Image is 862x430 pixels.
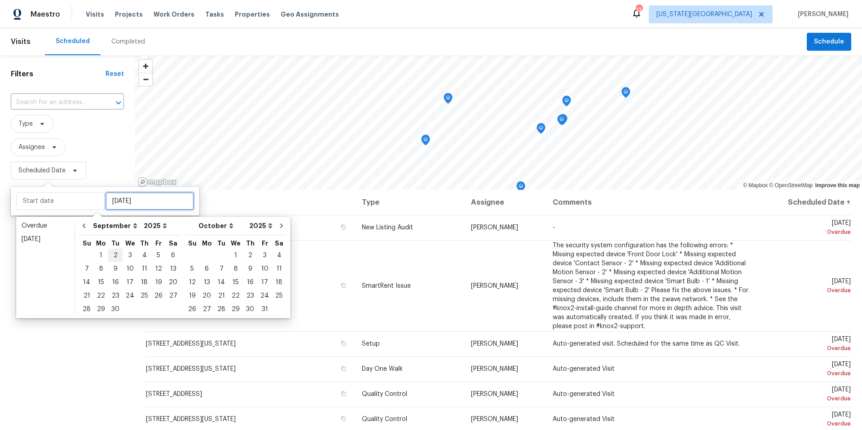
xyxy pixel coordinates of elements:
div: Thu Oct 23 2025 [243,289,257,303]
div: Wed Sep 17 2025 [123,276,137,289]
div: Fri Sep 05 2025 [151,249,166,262]
div: Wed Oct 22 2025 [229,289,243,303]
ul: Date picker shortcuts [18,219,72,316]
div: Overdue [765,228,851,237]
div: Thu Oct 09 2025 [243,262,257,276]
button: Schedule [807,33,851,51]
button: Zoom in [139,60,152,73]
span: Setup [362,341,380,347]
span: [PERSON_NAME] [471,283,518,289]
div: 26 [151,290,166,302]
div: 21 [79,290,94,302]
div: Sat Sep 06 2025 [166,249,180,262]
div: Sat Oct 25 2025 [272,289,286,303]
div: Sun Sep 21 2025 [79,289,94,303]
div: 29 [94,303,108,316]
div: Completed [111,37,145,46]
div: Wed Sep 10 2025 [123,262,137,276]
div: 20 [199,290,214,302]
span: [STREET_ADDRESS][US_STATE] [146,366,236,372]
span: [DATE] [765,412,851,428]
div: 6 [199,263,214,275]
div: 28 [214,303,229,316]
button: Go to previous month [77,217,91,235]
div: 10 [123,263,137,275]
div: 26 [185,303,199,316]
div: 20 [166,276,180,289]
div: [DATE] [22,235,69,244]
span: Tasks [205,11,224,18]
div: Map marker [559,114,567,128]
select: Year [247,219,275,233]
div: 27 [199,303,214,316]
div: 31 [257,303,272,316]
abbr: Thursday [140,240,149,246]
span: Visits [11,32,31,52]
div: Wed Oct 08 2025 [229,262,243,276]
div: 15 [94,276,108,289]
div: 29 [229,303,243,316]
div: Sun Oct 19 2025 [185,289,199,303]
span: [DATE] [765,336,851,353]
div: Overdue [22,221,69,230]
abbr: Saturday [275,240,283,246]
span: Auto-generated Visit [553,366,615,372]
span: Work Orders [154,10,194,19]
div: 24 [123,290,137,302]
button: Go to next month [275,217,288,235]
div: 13 [636,5,642,14]
abbr: Thursday [246,240,255,246]
div: 14 [214,276,229,289]
div: 1 [229,249,243,262]
div: 5 [185,263,199,275]
div: 7 [214,263,229,275]
div: 27 [166,290,180,302]
span: - [553,224,555,231]
span: [US_STATE][GEOGRAPHIC_DATA] [656,10,752,19]
span: [PERSON_NAME] [471,341,518,347]
div: Thu Sep 25 2025 [137,289,151,303]
div: 24 [257,290,272,302]
div: 5 [151,249,166,262]
abbr: Sunday [188,240,197,246]
span: The security system configuration has the following errors: * Missing expected device 'Front Door... [553,242,748,329]
span: Type [18,119,33,128]
span: Auto-generated Visit [553,416,615,422]
div: Thu Oct 02 2025 [243,249,257,262]
div: Wed Sep 24 2025 [123,289,137,303]
select: Year [141,219,169,233]
div: 16 [243,276,257,289]
div: Map marker [421,135,430,149]
a: OpenStreetMap [769,182,813,189]
abbr: Tuesday [217,240,225,246]
button: Copy Address [339,390,347,398]
abbr: Wednesday [125,240,135,246]
div: Fri Oct 17 2025 [257,276,272,289]
button: Zoom out [139,73,152,86]
div: Map marker [557,114,566,128]
div: Thu Oct 30 2025 [243,303,257,316]
input: Tue, Sep 01 [106,192,194,210]
div: Overdue [765,286,851,295]
div: Mon Sep 08 2025 [94,262,108,276]
div: 12 [151,263,166,275]
div: 30 [108,303,123,316]
div: 15 [229,276,243,289]
div: 11 [272,263,286,275]
th: Type [355,190,463,215]
span: [DATE] [765,386,851,403]
div: Sun Sep 07 2025 [79,262,94,276]
div: Overdue [765,419,851,428]
span: Properties [235,10,270,19]
div: Sun Sep 14 2025 [79,276,94,289]
span: [PERSON_NAME] [794,10,849,19]
span: [DATE] [765,278,851,295]
div: 9 [108,263,123,275]
span: Auto-generated Visit [553,391,615,397]
th: Assignee [464,190,546,215]
h1: Filters [11,70,106,79]
div: Thu Sep 18 2025 [137,276,151,289]
abbr: Saturday [169,240,177,246]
